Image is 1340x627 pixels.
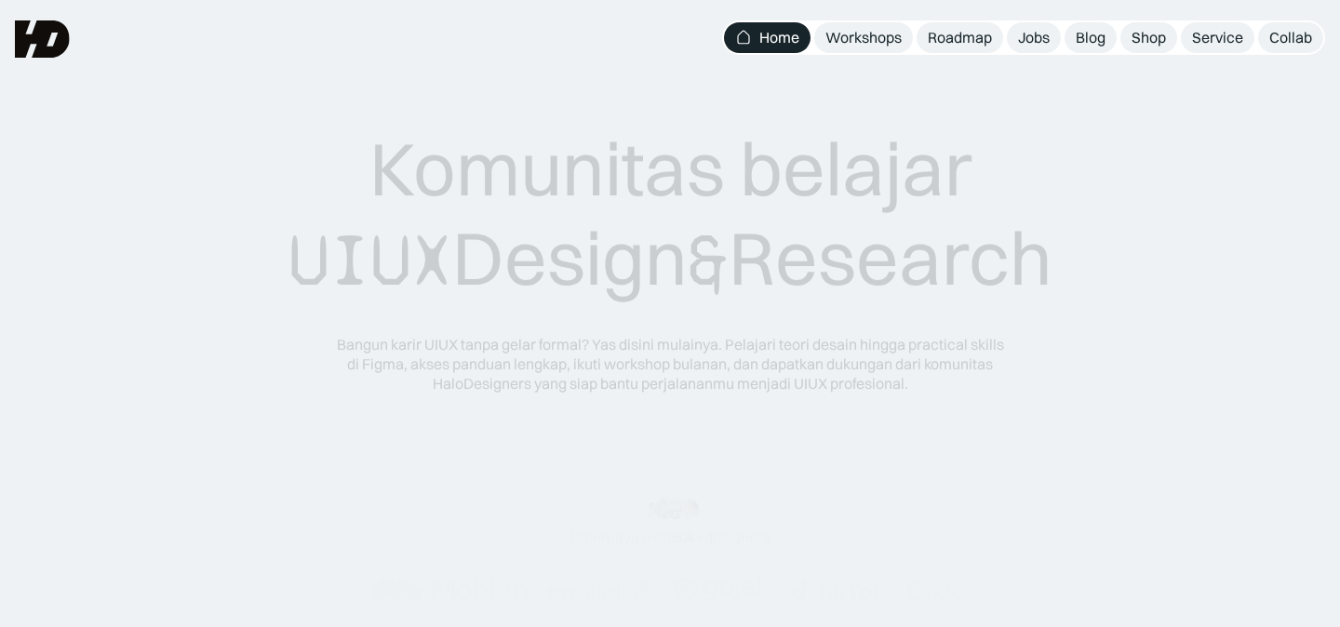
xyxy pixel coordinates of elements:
a: Service [1181,22,1254,53]
a: Workshops [814,22,913,53]
a: Jobs [1007,22,1061,53]
div: Workshops [825,28,902,47]
a: Home [724,22,811,53]
span: UIUX [288,216,452,305]
span: 50k+ [671,528,704,547]
a: Shop [1120,22,1177,53]
div: Dipercaya oleh designers [570,528,770,548]
div: Komunitas belajar Design Research [288,124,1052,305]
div: Jobs [1018,28,1050,47]
a: Blog [1065,22,1117,53]
a: Collab [1258,22,1323,53]
div: Roadmap [928,28,992,47]
div: Bangun karir UIUX tanpa gelar formal? Yas disini mulainya. Pelajari teori desain hingga practical... [335,335,1005,393]
span: & [688,216,729,305]
div: Service [1192,28,1243,47]
a: Roadmap [917,22,1003,53]
div: Collab [1269,28,1312,47]
div: Shop [1132,28,1166,47]
div: Home [759,28,799,47]
div: Blog [1076,28,1105,47]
